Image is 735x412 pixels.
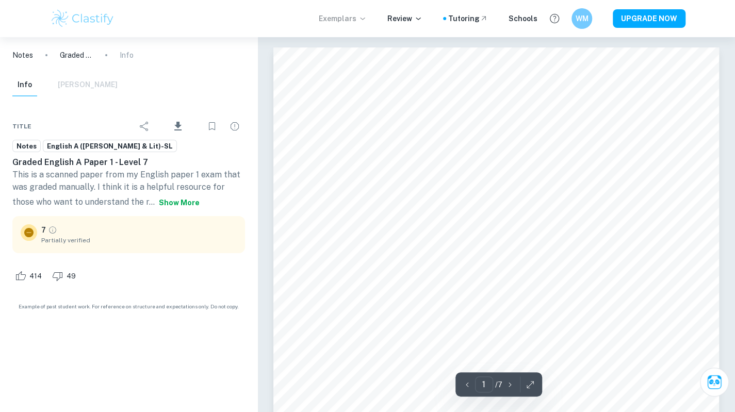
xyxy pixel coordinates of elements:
button: UPGRADE NOW [613,9,685,28]
a: Tutoring [448,13,488,24]
p: Graded English A Paper 1 - Level 7 [60,50,93,61]
a: Schools [509,13,537,24]
div: Share [134,116,155,137]
p: / 7 [495,379,502,390]
span: English A ([PERSON_NAME] & Lit)-SL [43,141,176,152]
span: Partially verified [41,236,237,245]
span: Notes [13,141,40,152]
a: Grade partially verified [48,225,57,235]
div: Report issue [224,116,245,137]
span: 49 [61,271,81,282]
div: Bookmark [202,116,222,137]
p: Info [120,50,134,61]
button: Info [12,74,37,96]
h6: WM [576,13,587,24]
p: Review [387,13,422,24]
a: Notes [12,140,41,153]
span: Title [12,122,31,131]
span: Example of past student work. For reference on structure and expectations only. Do not copy. [12,303,245,310]
div: Like [12,268,47,284]
img: Clastify logo [50,8,116,29]
h6: Graded English A Paper 1 - Level 7 [12,156,245,169]
a: Notes [12,50,33,61]
div: Download [157,113,200,140]
button: Ask Clai [700,368,729,397]
button: WM [571,8,592,29]
p: This is a scanned paper from my English paper 1 exam that was graded manually. I think it is a he... [12,169,245,212]
p: Exemplars [319,13,367,24]
div: Dislike [50,268,81,284]
span: 414 [24,271,47,282]
p: 7 [41,224,46,236]
button: Show more [155,193,204,212]
a: English A ([PERSON_NAME] & Lit)-SL [43,140,177,153]
button: Help and Feedback [546,10,563,27]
